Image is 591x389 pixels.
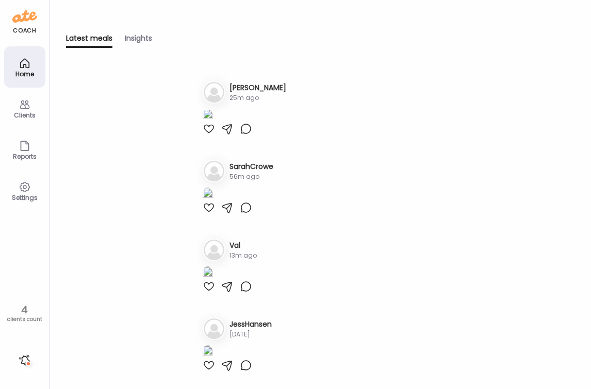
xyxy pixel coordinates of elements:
[6,194,43,201] div: Settings
[204,161,224,181] img: bg-avatar-default.svg
[6,71,43,77] div: Home
[204,318,224,339] img: bg-avatar-default.svg
[204,240,224,260] img: bg-avatar-default.svg
[203,345,213,359] img: images%2F89jpWwfnpeZc0oJum2gXo5JkcVZ2%2FFYERL26XGniCnnkwHwME%2Fi0J1EEJC1an5JwGqYnql_1080
[229,82,286,93] h3: [PERSON_NAME]
[229,172,273,181] div: 56m ago
[229,240,257,251] h3: Val
[203,266,213,280] img: images%2FpdzErkYIq2RVV5q7Kvbq58pGrfp1%2Frm4fORc8M8JqLWWcY0UF%2FCoC8vkTA1oMjTLXuEfCz_1080
[6,112,43,119] div: Clients
[229,251,257,260] div: 13m ago
[125,33,152,48] div: Insights
[4,303,45,316] div: 4
[13,26,36,35] div: coach
[204,82,224,103] img: bg-avatar-default.svg
[229,93,286,103] div: 25m ago
[12,8,37,25] img: ate
[4,316,45,323] div: clients count
[229,161,273,172] h3: SarahCrowe
[229,319,272,330] h3: JessHansen
[66,33,112,48] div: Latest meals
[203,188,213,201] img: images%2FGUbdFJA58dS8Z0qmVV7zLn3NjgJ2%2FdNIihJT1dk0qYPZWufDl%2FRHCFNP0GboXZwnA28fX5_1080
[203,109,213,123] img: images%2FNpBkYCDGbgOyATEklj5YtkCAVfl2%2FUIWcbfvauzIJQscsmVHN%2FHfozTzBrh2EwN39SKxCe_1080
[229,330,272,339] div: [DATE]
[6,153,43,160] div: Reports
